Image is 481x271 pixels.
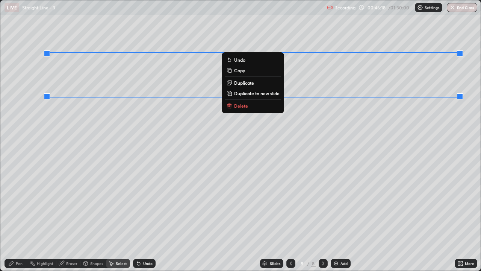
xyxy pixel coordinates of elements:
[298,261,306,266] div: 8
[234,57,245,63] p: Undo
[116,262,127,265] div: Select
[90,262,103,265] div: Shapes
[327,5,333,11] img: recording.375f2c34.svg
[270,262,280,265] div: Slides
[449,5,455,11] img: end-class-cross
[7,5,17,11] p: LIVE
[225,89,281,98] button: Duplicate to new slide
[417,5,423,11] img: class-settings-icons
[307,261,310,266] div: /
[465,262,474,265] div: More
[234,90,280,96] p: Duplicate to new slide
[143,262,153,265] div: Undo
[311,260,316,267] div: 8
[16,262,23,265] div: Pen
[333,260,339,266] img: add-slide-button
[225,66,281,75] button: Copy
[225,55,281,64] button: Undo
[66,262,77,265] div: Eraser
[425,6,439,9] p: Settings
[447,3,477,12] button: End Class
[340,262,348,265] div: Add
[37,262,53,265] div: Highlight
[234,67,245,73] p: Copy
[234,80,254,86] p: Duplicate
[234,103,248,109] p: Delete
[334,5,355,11] p: Recording
[225,78,281,87] button: Duplicate
[22,5,55,11] p: Straight Line - 3
[225,101,281,110] button: Delete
